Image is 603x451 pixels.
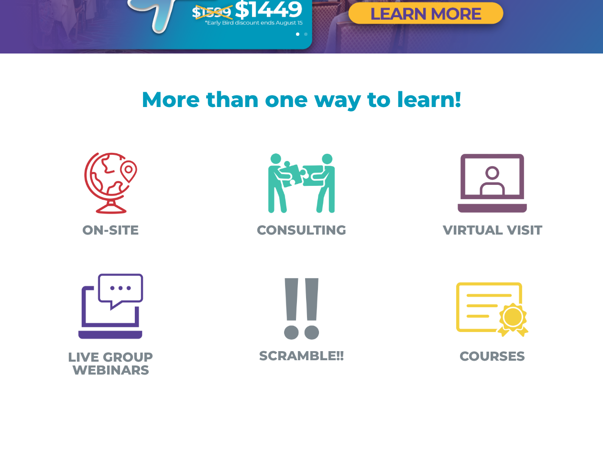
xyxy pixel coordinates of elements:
span: CONSULTING [257,222,346,238]
img: Certifications [448,265,537,354]
img: On-site [66,139,155,227]
a: 2 [304,32,307,36]
span: ON-SITE [82,222,139,238]
span: VIRTUAL VISIT [443,222,542,238]
span: SCRAMBLE!! [259,348,344,364]
span: LIVE GROUP WEBINARS [68,349,153,378]
img: Consulting [257,139,346,227]
iframe: Chat Widget [447,348,603,451]
h1: More than one way to learn! [30,88,573,115]
a: 1 [296,32,299,36]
